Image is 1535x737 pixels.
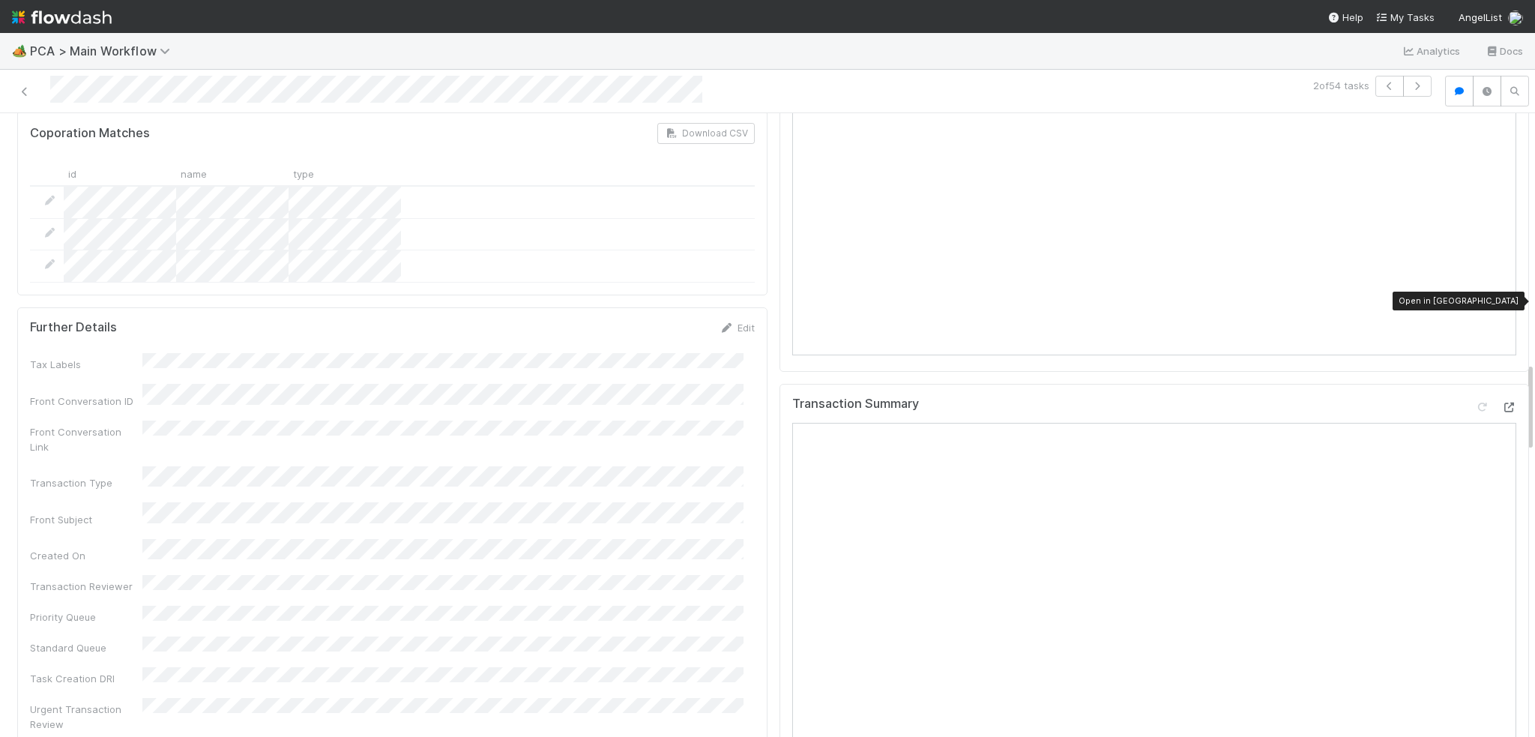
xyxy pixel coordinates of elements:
div: id [64,162,176,185]
div: Standard Queue [30,640,142,655]
div: Front Conversation Link [30,424,142,454]
img: avatar_e5ec2f5b-afc7-4357-8cf1-2139873d70b1.png [1508,10,1523,25]
span: 🏕️ [12,44,27,57]
div: type [289,162,401,185]
a: Docs [1485,42,1523,60]
h5: Further Details [30,320,117,335]
div: Tax Labels [30,357,142,372]
span: 2 of 54 tasks [1313,78,1369,93]
h5: Coporation Matches [30,126,150,141]
a: My Tasks [1375,10,1435,25]
a: Analytics [1402,42,1461,60]
div: Transaction Type [30,475,142,490]
a: Edit [720,322,755,334]
div: Created On [30,548,142,563]
img: logo-inverted-e16ddd16eac7371096b0.svg [12,4,112,30]
h5: Transaction Summary [792,397,919,412]
div: Front Conversation ID [30,394,142,409]
div: Priority Queue [30,610,142,625]
div: name [176,162,289,185]
div: Urgent Transaction Review [30,702,142,732]
span: AngelList [1459,11,1502,23]
div: Help [1327,10,1363,25]
span: My Tasks [1375,11,1435,23]
span: PCA > Main Workflow [30,43,178,58]
button: Download CSV [657,123,755,144]
div: Front Subject [30,512,142,527]
div: Task Creation DRI [30,671,142,686]
div: Transaction Reviewer [30,579,142,594]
